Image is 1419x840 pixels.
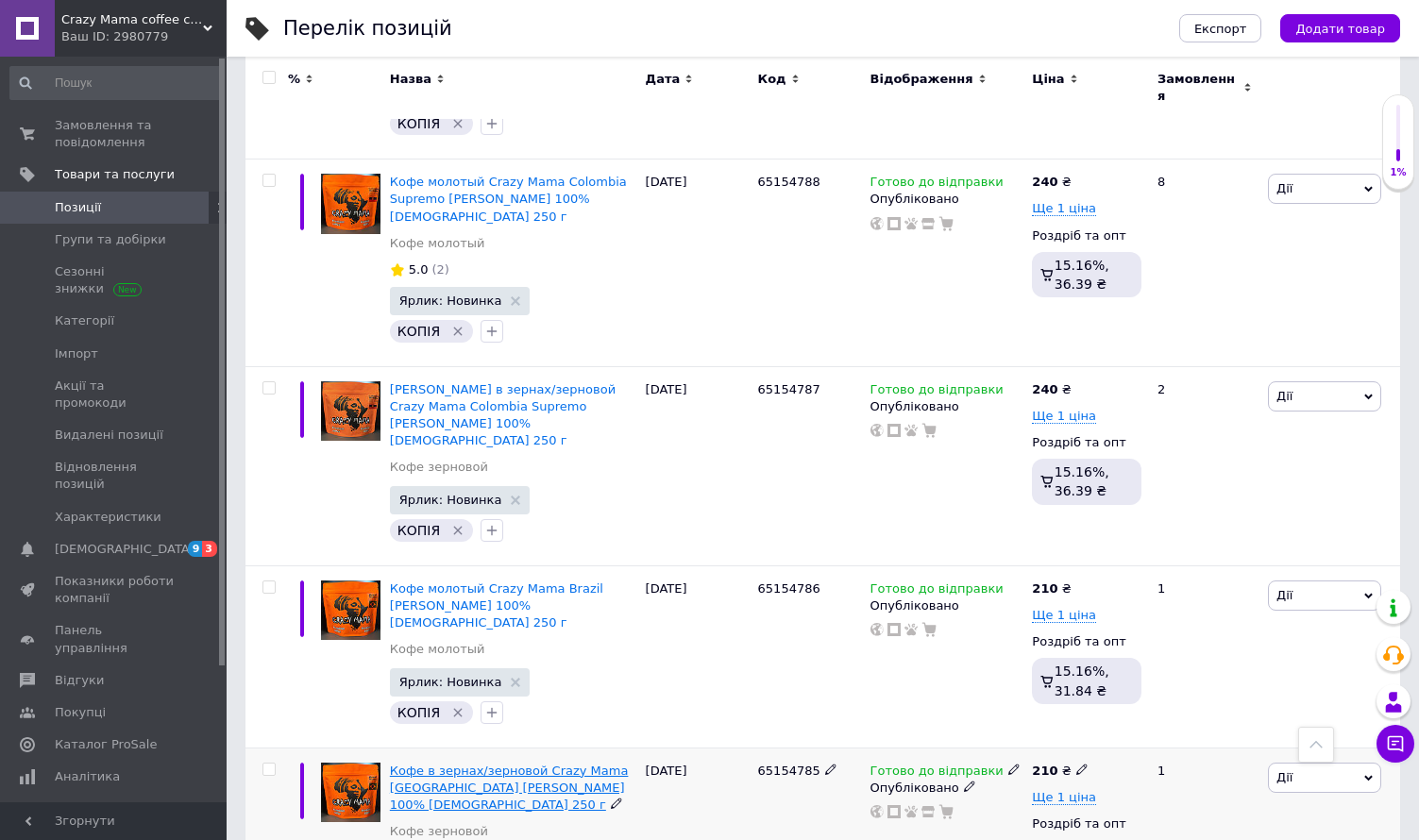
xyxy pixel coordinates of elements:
[390,235,485,252] a: Кофе молотый
[641,160,753,367] div: [DATE]
[870,581,1004,601] span: Готово до відправки
[390,382,616,448] a: [PERSON_NAME] в зернах/зерновой Crazy Mama Colombia Supremo [PERSON_NAME] 100% [DEMOGRAPHIC_DATA]...
[61,11,203,28] span: Crazy Mama coffee company
[1032,71,1064,88] span: Ціна
[1276,389,1292,403] span: Дії
[397,116,440,131] span: КОПІЯ
[1032,581,1057,596] b: 210
[870,597,1023,614] div: Опубліковано
[55,801,175,835] span: Інструменти веб-майстра та SEO
[758,71,786,88] span: Код
[450,324,465,339] svg: Видалити мітку
[1146,160,1263,367] div: 8
[1032,381,1071,398] div: ₴
[55,231,166,248] span: Групи та добірки
[55,345,98,362] span: Імпорт
[758,382,820,396] span: 65154787
[321,174,380,233] img: Кофе молотый Crazy Mama Colombia Supremo Medellin 100% арабика 250 г
[55,199,101,216] span: Позиції
[1032,201,1096,216] span: Ще 1 ціна
[55,573,175,607] span: Показники роботи компанії
[450,523,465,538] svg: Видалити мітку
[1032,580,1071,597] div: ₴
[399,494,502,506] span: Ярлик: Новинка
[390,581,603,630] a: Кофе молотый Crazy Mama Brazil [PERSON_NAME] 100% [DEMOGRAPHIC_DATA] 250 г
[450,116,465,131] svg: Видалити мітку
[55,117,175,151] span: Замовлення та повідомлення
[399,676,502,688] span: Ярлик: Новинка
[1383,166,1413,179] div: 1%
[758,581,820,596] span: 65154786
[55,768,120,785] span: Аналітика
[55,704,106,721] span: Покупці
[55,541,194,558] span: [DEMOGRAPHIC_DATA]
[55,459,175,493] span: Відновлення позицій
[1032,175,1057,189] b: 240
[870,191,1023,208] div: Опубліковано
[1055,258,1109,292] span: 15.16%, 36.39 ₴
[1276,770,1292,784] span: Дії
[1032,815,1141,832] div: Роздріб та опт
[870,71,973,88] span: Відображення
[1032,174,1071,191] div: ₴
[1055,464,1109,498] span: 15.16%, 36.39 ₴
[646,71,681,88] span: Дата
[870,175,1004,194] span: Готово до відправки
[390,641,485,658] a: Кофе молотый
[1194,22,1247,36] span: Експорт
[55,509,161,526] span: Характеристики
[55,263,175,297] span: Сезонні знижки
[1276,588,1292,602] span: Дії
[55,166,175,183] span: Товари та послуги
[870,780,1023,797] div: Опубліковано
[55,427,163,444] span: Видалені позиції
[1179,14,1262,42] button: Експорт
[397,705,440,720] span: КОПІЯ
[390,459,488,476] a: Кофе зерновой
[1032,434,1141,451] div: Роздріб та опт
[1032,227,1141,244] div: Роздріб та опт
[390,175,627,223] a: Кофе молотый Crazy Mama Colombia Supremo [PERSON_NAME] 100% [DEMOGRAPHIC_DATA] 250 г
[55,312,114,329] span: Категорії
[1295,22,1385,36] span: Додати товар
[758,764,820,778] span: 65154785
[321,381,380,441] img: Кофе в зернах/зерновой Crazy Mama Colombia Supremo Medellin 100% арабика 250 г
[283,19,452,39] div: Перелік позицій
[1032,409,1096,424] span: Ще 1 ціна
[202,541,217,557] span: 3
[397,324,440,339] span: КОПІЯ
[1377,725,1414,763] button: Чат з покупцем
[390,764,629,812] a: Кофе в зернах/зерновой Crazy Mama [GEOGRAPHIC_DATA] [PERSON_NAME] 100% [DEMOGRAPHIC_DATA] 250 г
[641,366,753,565] div: [DATE]
[1146,366,1263,565] div: 2
[1032,763,1088,780] div: ₴
[61,28,227,45] div: Ваш ID: 2980779
[870,764,1004,783] span: Готово до відправки
[870,382,1004,402] span: Готово до відправки
[288,71,300,88] span: %
[321,763,380,822] img: Кофе в зернах/зерновой Crazy Mama Brazil Santos 100% арабика 250 г
[390,71,431,88] span: Назва
[390,823,488,840] a: Кофе зерновой
[188,541,203,557] span: 9
[758,175,820,189] span: 65154788
[1032,633,1141,650] div: Роздріб та опт
[397,523,440,538] span: КОПІЯ
[1032,608,1096,623] span: Ще 1 ціна
[55,736,157,753] span: Каталог ProSale
[1032,790,1096,805] span: Ще 1 ціна
[1157,71,1239,105] span: Замовлення
[432,262,449,277] span: (2)
[55,672,104,689] span: Відгуки
[641,565,753,748] div: [DATE]
[1280,14,1400,42] button: Додати товар
[870,398,1023,415] div: Опубліковано
[1146,565,1263,748] div: 1
[409,262,429,277] span: 5.0
[9,66,223,100] input: Пошук
[399,294,502,307] span: Ярлик: Новинка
